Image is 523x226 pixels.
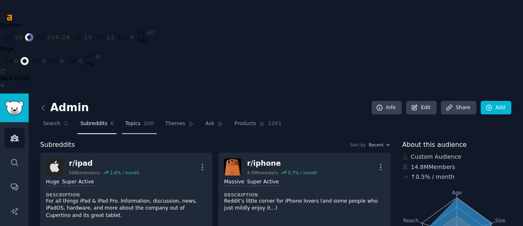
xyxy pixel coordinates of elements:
span: 12 [106,34,115,41]
a: rp0 [32,58,46,64]
p: Reddit’s little corner for iPhone lovers (and some people who just mildly enjoy it…) [224,198,385,212]
a: Products1281 [232,117,285,134]
div: Massive [224,178,244,186]
a: Subreddits6 [78,117,116,134]
span: Products [235,120,256,128]
span: ar [37,34,45,41]
span: 346.2K [47,34,71,41]
span: Subreddits [40,140,75,150]
span: kw [118,34,128,41]
div: Super Active [62,178,94,186]
a: Edit [406,101,437,115]
div: 14.8M Members [402,163,512,171]
a: Info [372,101,402,115]
button: Recent [369,142,391,148]
span: 0 [41,58,46,64]
img: GummySearch logo [5,101,24,115]
div: Custom Audience [402,153,512,161]
span: 6 [110,120,114,128]
a: ar346.2K [37,34,71,41]
span: 0 [96,53,100,60]
div: 0$ [87,60,100,68]
span: rd [96,34,105,41]
p: For all things iPad & iPad Pro. Information, discussion, news, iPadOS, hardware, and more about t... [46,198,207,219]
a: Themes [162,117,197,134]
div: ↑ 0.5 % / month [411,173,454,181]
div: 1.6 % / month [110,170,139,176]
a: Search [40,117,72,134]
div: r/ ipad [69,158,139,169]
div: 4.5M members [247,170,278,176]
div: 18$ [137,36,155,45]
span: rp [32,58,40,64]
a: ur0 [4,57,29,65]
span: About this audience [402,140,467,150]
span: Ask [206,120,215,128]
span: 19 [84,34,92,41]
a: Ask [203,117,226,134]
a: st0 [87,53,100,60]
a: rp19 [74,34,92,41]
span: kw [67,58,77,64]
a: kw0 [67,58,83,64]
div: 0.7 % / month [288,170,317,176]
a: Add [481,101,512,115]
tspan: Age [452,190,462,196]
img: ipad [46,158,63,176]
a: rd0 [49,58,64,64]
span: Recent [369,142,384,148]
span: rp [74,34,82,41]
span: Themes [165,120,185,128]
img: iphone [224,158,241,176]
span: Subreddits [80,120,107,128]
span: dr [4,34,13,41]
span: 56 [15,34,23,41]
div: 508k members [69,170,100,176]
dt: Description [46,192,207,198]
span: 200 [144,120,154,128]
span: 0 [79,58,83,64]
span: ur [4,58,13,64]
tspan: Size [495,217,505,223]
span: 0 [60,58,64,64]
span: 4 [130,34,134,41]
span: st [87,53,94,60]
div: Sort by [350,142,366,148]
h2: Admin [40,101,89,114]
div: Super Active [247,178,279,186]
a: st40 [137,30,155,36]
span: rd [49,58,58,64]
span: 0 [14,58,18,64]
a: Share [441,101,476,115]
span: 40 [146,30,155,36]
dt: Description [224,192,385,198]
a: rd12 [96,34,115,41]
span: 1281 [268,120,282,128]
a: Topics200 [122,117,157,134]
span: Search [43,120,60,128]
div: r/ iphone [247,158,317,169]
span: st [137,30,145,36]
tspan: Reach [403,217,419,223]
span: Topics [125,120,140,128]
div: Huge [46,178,59,186]
a: kw4 [118,34,134,41]
a: dr56 [4,33,33,41]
